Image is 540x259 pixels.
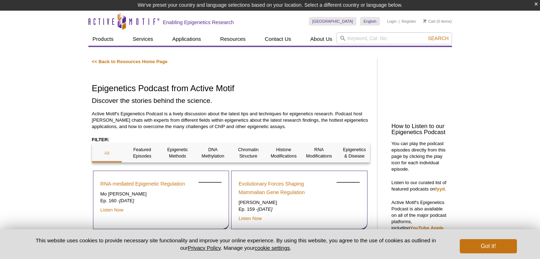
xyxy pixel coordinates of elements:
[100,198,193,204] p: Ep. 160 -
[168,32,205,46] a: Applications
[127,147,157,159] p: Featured Episodes
[198,147,228,159] p: DNA Methylation
[92,137,110,142] strong: FILTER:
[239,206,331,213] p: Ep. 159 -
[239,216,262,221] a: Listen Now
[216,32,250,46] a: Resources
[399,17,400,26] li: |
[92,59,168,64] a: << Back to Resources Home Page
[129,32,158,46] a: Services
[239,199,331,206] p: [PERSON_NAME]
[163,19,234,26] h2: Enabling Epigenetics Research
[428,35,448,41] span: Search
[100,191,193,197] p: Mo [PERSON_NAME]
[198,182,222,183] img: Emily Wong headshot
[233,147,263,159] p: Chromatin Structure
[339,147,370,159] p: Epigenetics & Disease
[402,19,416,24] a: Register
[163,147,193,159] p: Epigenetic Methods
[304,147,334,159] p: RNA Modifications
[423,19,426,23] img: Your Cart
[423,17,452,26] li: (0 items)
[92,111,370,130] p: Active Motif's Epigenetics Podcast is a lively discussion about the latest tips and techniques fo...
[337,32,452,44] input: Keyword, Cat. No.
[88,32,118,46] a: Products
[423,19,436,24] a: Cart
[337,182,360,183] img: Emily Wong headshot
[392,123,448,136] h3: How to Listen to our Epigenetics Podcast
[392,140,448,172] p: You can play the podcast episodes directly from this page by clicking the play icon for each indi...
[23,237,448,252] p: This website uses cookies to provide necessary site functionality and improve your online experie...
[92,150,122,156] p: All
[261,32,295,46] a: Contact Us
[119,198,134,203] em: [DATE]
[258,206,273,212] em: [DATE]
[392,199,448,257] p: Active Motif's Epigenetics Podcast is also available on all of the major podcast platforms, inclu...
[255,245,290,251] button: cookie settings
[309,17,357,26] a: [GEOGRAPHIC_DATA]
[360,17,380,26] a: English
[92,84,370,94] h1: Epigenetics Podcast from Active Motif
[92,96,370,105] h2: Discover the stories behind the science.
[188,245,220,251] a: Privacy Policy
[435,186,445,192] a: fyyd
[460,239,517,253] button: Got it!
[239,180,331,197] a: Evolutionary Forces Shaping Mammalian Gene Regulation
[410,225,429,231] a: YouTube
[392,180,448,192] p: Listen to our curated list of featured podcasts on .
[100,207,124,213] a: Listen Now
[306,32,337,46] a: About Us
[269,147,299,159] p: Histone Modifications
[100,180,185,188] a: RNA-mediated Epigenetic Regulation
[387,19,397,24] a: Login
[426,35,451,42] button: Search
